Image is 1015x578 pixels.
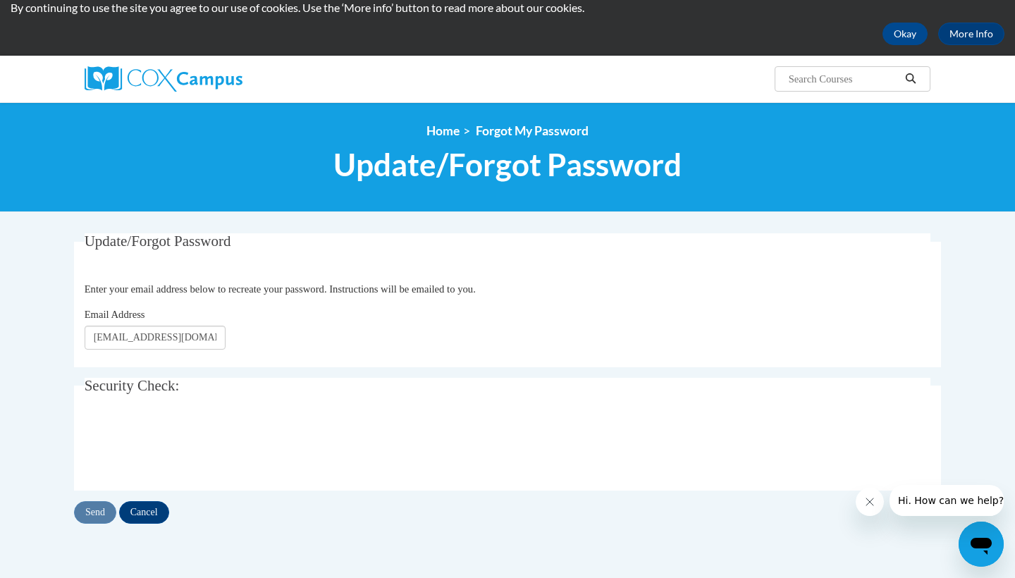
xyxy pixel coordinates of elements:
[119,501,169,524] input: Cancel
[900,70,921,87] button: Search
[85,233,231,250] span: Update/Forgot Password
[938,23,1004,45] a: More Info
[85,418,299,473] iframe: reCAPTCHA
[787,70,900,87] input: Search Courses
[476,123,589,138] span: Forgot My Password
[85,66,242,92] img: Cox Campus
[85,309,145,320] span: Email Address
[85,283,476,295] span: Enter your email address below to recreate your password. Instructions will be emailed to you.
[85,326,226,350] input: Email
[85,377,180,394] span: Security Check:
[890,485,1004,516] iframe: Message from company
[85,66,352,92] a: Cox Campus
[882,23,928,45] button: Okay
[959,522,1004,567] iframe: Button to launch messaging window
[856,488,884,516] iframe: Close message
[333,146,682,183] span: Update/Forgot Password
[426,123,460,138] a: Home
